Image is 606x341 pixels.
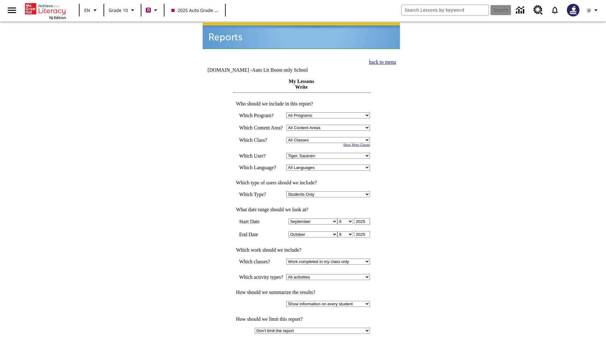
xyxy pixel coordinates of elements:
[239,112,283,118] td: Which Program?
[239,165,283,170] td: Which Language?
[401,5,489,15] input: search field
[239,274,283,280] td: Which activity types?
[84,7,90,14] span: EN
[3,1,21,20] button: Open side menu
[239,125,283,130] nobr: Which Content Area?
[49,15,66,20] span: NJ Edition
[512,2,530,19] a: Data Center
[369,59,396,65] a: back to menu
[143,4,162,16] button: Boost Class color is violet red. Change class color
[547,2,563,18] a: Notifications
[233,247,370,253] td: Which work should we include?
[289,79,314,90] a: My Lessons Write
[203,23,400,49] img: header
[567,4,579,16] img: Avatar
[530,2,547,19] a: Resource Center, Will open in new tab
[233,180,370,186] td: Which type of users should we include?
[106,4,139,16] button: Grade: Grade 10, Select a grade
[239,218,283,225] td: Start Date
[233,207,370,212] td: What date range should we look at?
[25,2,66,20] div: Home
[81,4,102,16] button: Language: EN, Select a language
[239,259,283,265] td: Which classes?
[239,191,283,197] td: Which Type?
[587,7,591,14] span: @
[233,290,370,295] td: How should we summarize the results?
[583,4,603,16] button: Profile/Settings
[207,67,324,73] td: [DOMAIN_NAME] -
[239,153,283,159] td: Which User?
[233,101,370,107] td: Who should we include in this report?
[147,6,150,14] span: B
[233,316,370,322] td: How should we limit this report?
[563,2,583,18] button: Select a new avatar
[343,143,370,147] a: Show More Classes
[109,7,128,14] span: Grade 10
[171,7,218,14] span: 2025 Auto Grade 10
[252,67,308,73] nobr: Auto Lit Boost only School
[239,231,283,238] td: End Date
[239,137,283,143] td: Which Class?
